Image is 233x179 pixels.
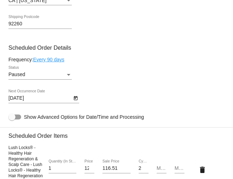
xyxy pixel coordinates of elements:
[8,21,72,27] input: Shipping Postcode
[72,94,79,101] button: Open calendar
[157,166,166,171] input: Min Cycles
[139,166,149,171] input: Cycles
[102,166,130,171] input: Sale Price
[8,72,72,78] mat-select: Status
[8,44,225,51] h3: Scheduled Order Details
[8,72,25,77] span: Paused
[175,166,184,171] input: Max Cycles
[49,166,76,171] input: Quantity (In Stock: 611)
[33,57,64,62] a: Every 90 days
[198,166,207,174] mat-icon: delete
[8,57,225,62] div: Frequency:
[8,95,72,101] input: Next Occurrence Date
[24,113,144,121] span: Show Advanced Options for Date/Time and Processing
[8,127,225,139] h3: Scheduled Order Items
[84,166,94,171] input: Price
